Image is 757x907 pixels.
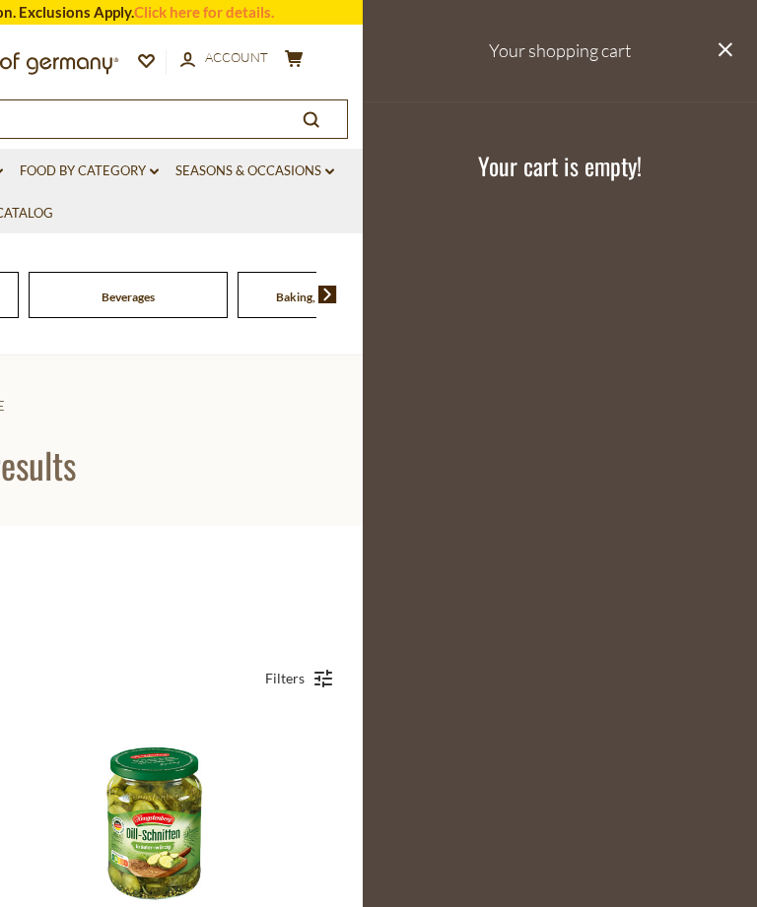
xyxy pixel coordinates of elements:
[180,47,268,69] a: Account
[318,286,337,303] img: next arrow
[134,3,274,21] a: Click here for details.
[102,290,155,304] a: Beverages
[387,151,732,180] h3: Your cart is empty!
[255,662,314,695] a: Filters
[175,161,334,182] a: Seasons & Occasions
[72,739,240,906] img: Hengstenberg Dill-Schnitten Krauter Pickles
[20,161,159,182] a: Food By Category
[205,49,268,65] span: Account
[276,290,399,304] a: Baking, Cakes, Desserts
